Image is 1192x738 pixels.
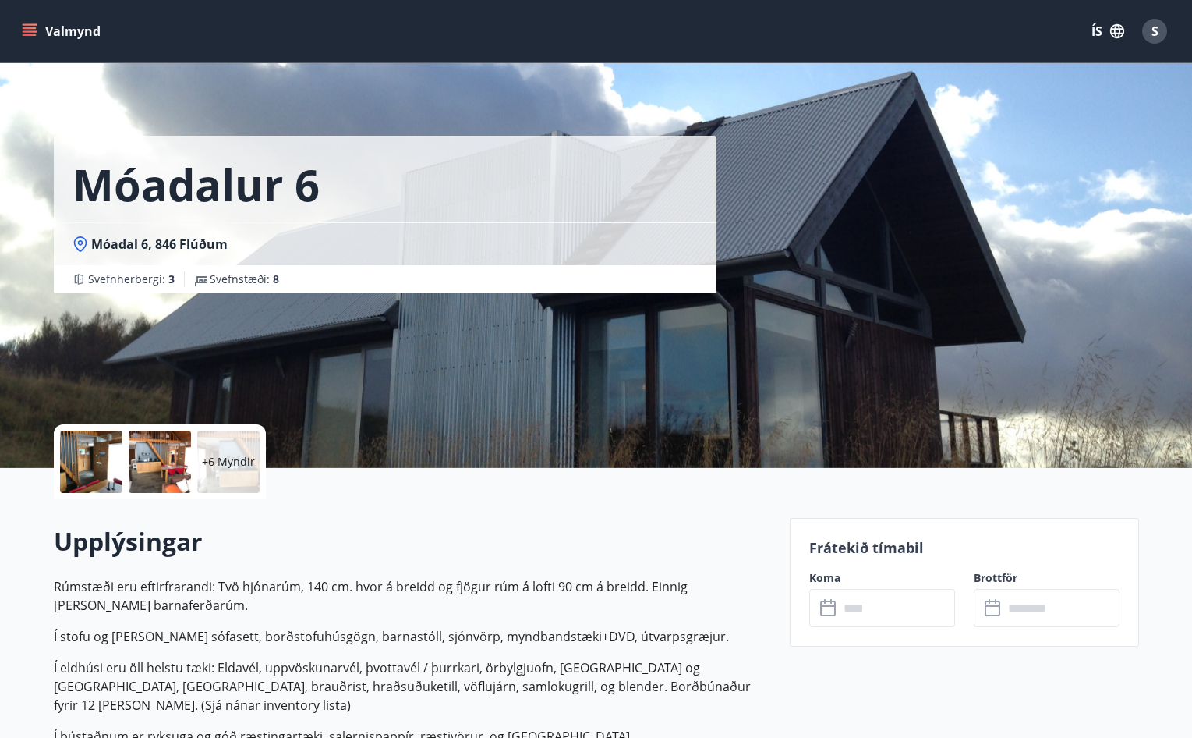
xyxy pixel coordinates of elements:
span: Svefnstæði : [210,271,279,287]
span: Svefnherbergi : [88,271,175,287]
span: S [1151,23,1158,40]
h2: Upplýsingar [54,524,771,559]
button: menu [19,17,107,45]
p: Rúmstæði eru eftirfrarandi: Tvö hjónarúm, 140 cm. hvor á breidd og fjögur rúm á lofti 90 cm á bre... [54,577,771,615]
span: 8 [273,271,279,286]
label: Koma [809,570,955,586]
p: +6 Myndir [202,454,255,470]
p: Frátekið tímabil [809,538,1119,558]
h1: Móadalur 6 [73,154,320,214]
p: Í eldhúsi eru öll helstu tæki: Eldavél, uppvöskunarvél, þvottavél / þurrkari, örbylgjuofn, [GEOGR... [54,658,771,715]
button: ÍS [1083,17,1133,45]
span: Móadal 6, 846 Flúðum [91,236,228,253]
p: Í stofu og [PERSON_NAME] sófasett, borðstofuhúsgögn, barnastóll, sjónvörp, myndbandstæki+DVD, útv... [54,627,771,646]
label: Brottför [974,570,1119,586]
button: S [1136,12,1173,50]
span: 3 [168,271,175,286]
